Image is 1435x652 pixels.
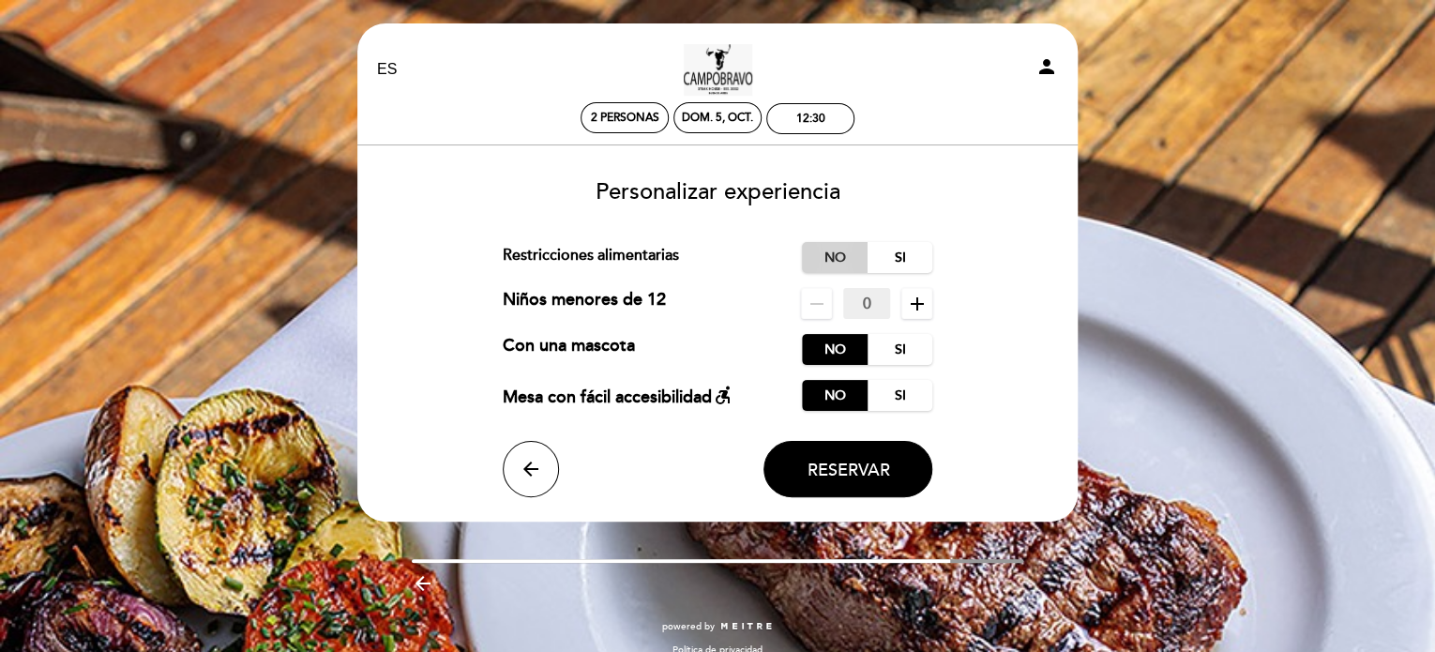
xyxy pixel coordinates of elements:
[503,334,635,365] div: Con una mascota
[662,620,773,633] a: powered by
[802,334,868,365] label: No
[412,572,434,595] i: arrow_backward
[1035,55,1058,78] i: person
[503,441,559,497] button: arrow_back
[802,380,868,411] label: No
[719,622,773,631] img: MEITRE
[591,111,659,125] span: 2 personas
[682,111,753,125] div: dom. 5, oct.
[867,334,932,365] label: Si
[600,44,835,96] a: Campobravo - caballito
[802,242,868,273] label: No
[867,380,932,411] label: Si
[906,293,929,315] i: add
[662,620,715,633] span: powered by
[712,384,734,406] i: accessible_forward
[503,288,666,319] div: Niños menores de 12
[1035,55,1058,84] button: person
[520,458,542,480] i: arrow_back
[503,380,734,411] div: Mesa con fácil accesibilidad
[796,112,825,126] div: 12:30
[806,293,828,315] i: remove
[503,242,803,273] div: Restricciones alimentarias
[763,441,932,497] button: Reservar
[807,460,889,480] span: Reservar
[867,242,932,273] label: Si
[596,178,840,205] span: Personalizar experiencia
